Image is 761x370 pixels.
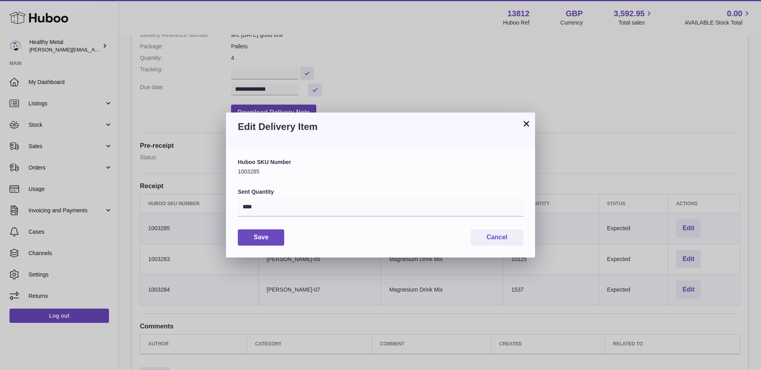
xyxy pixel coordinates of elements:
[238,188,523,196] label: Sent Quantity
[238,120,523,133] h3: Edit Delivery Item
[522,119,531,128] button: ×
[238,158,523,175] div: 1003285
[471,229,523,246] button: Cancel
[238,158,523,166] label: Huboo SKU Number
[238,229,284,246] button: Save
